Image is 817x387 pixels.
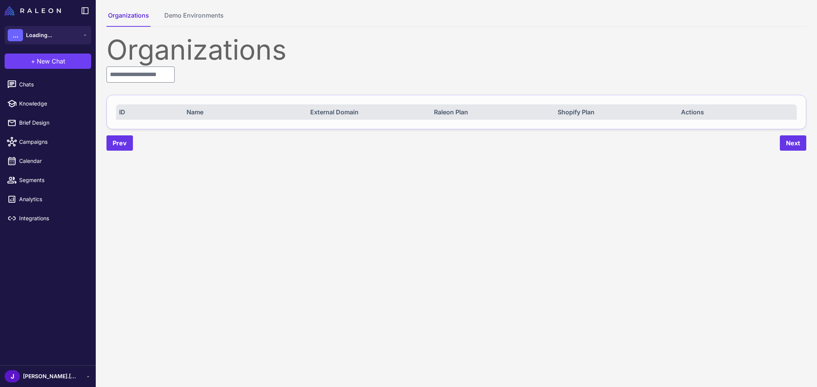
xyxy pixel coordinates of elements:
button: Organizations [106,11,151,27]
a: Knowledge [3,96,93,112]
span: Brief Design [19,119,87,127]
a: Brief Design [3,115,93,131]
a: Raleon Logo [5,6,64,15]
span: Loading... [26,31,52,39]
a: Integrations [3,210,93,226]
span: Calendar [19,157,87,165]
span: + [31,57,35,66]
div: Actions [681,107,794,117]
div: Raleon Plan [434,107,547,117]
span: Integrations [19,214,87,223]
span: New Chat [37,57,65,66]
div: ... [8,29,23,41]
div: Shopify Plan [558,107,670,117]
a: Calendar [3,153,93,169]
button: Prev [106,135,133,151]
span: [PERSON_NAME].[PERSON_NAME] [23,372,77,380]
div: Organizations [106,36,806,63]
div: External Domain [310,107,423,117]
button: ...Loading... [5,26,91,44]
button: Next [780,135,806,151]
button: +New Chat [5,54,91,69]
a: Segments [3,172,93,188]
span: Campaigns [19,138,87,146]
span: Knowledge [19,99,87,108]
a: Analytics [3,191,93,207]
a: Campaigns [3,134,93,150]
span: Analytics [19,195,87,203]
div: Name [187,107,299,117]
span: Segments [19,176,87,184]
div: ID [119,107,175,117]
div: J [5,370,20,382]
span: Chats [19,80,87,89]
a: Chats [3,76,93,93]
button: Demo Environments [163,11,225,27]
img: Raleon Logo [5,6,61,15]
